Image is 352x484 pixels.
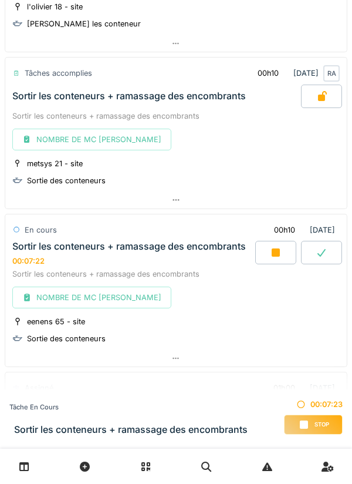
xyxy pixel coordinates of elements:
div: Assigné [25,382,53,394]
div: En cours [25,224,57,236]
span: Stop [314,421,329,429]
div: NOMBRE DE MC [PERSON_NAME] [12,287,171,308]
h3: Sortir les conteneurs + ramassage des encombrants [14,424,248,435]
div: 00:07:22 [12,257,45,265]
div: Sortir les conteneurs + ramassage des encombrants [12,90,246,102]
div: NOMBRE DE MC [PERSON_NAME] [12,129,171,150]
div: l'olivier 18 - site [27,1,83,12]
div: Sortir les conteneurs + ramassage des encombrants [12,110,340,122]
div: Tâches accomplies [25,68,92,79]
div: 00h10 [274,224,295,236]
div: [DATE] [263,377,340,399]
div: 00h10 [258,68,279,79]
div: [DATE] [264,219,340,241]
div: [PERSON_NAME] les conteneur [27,18,141,29]
div: Tâche en cours [9,402,248,412]
div: [DATE] [248,62,340,84]
div: Sortir les conteneurs + ramassage des encombrants [12,241,246,252]
div: 00:07:23 [284,399,343,410]
div: Sortie des conteneurs [27,175,106,186]
div: eenens 65 - site [27,316,85,327]
div: metsys 21 - site [27,158,83,169]
div: Sortir les conteneurs + ramassage des encombrants [12,268,340,280]
div: 01h00 [273,382,295,394]
div: RA [323,65,340,82]
div: Sortie des conteneurs [27,333,106,344]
